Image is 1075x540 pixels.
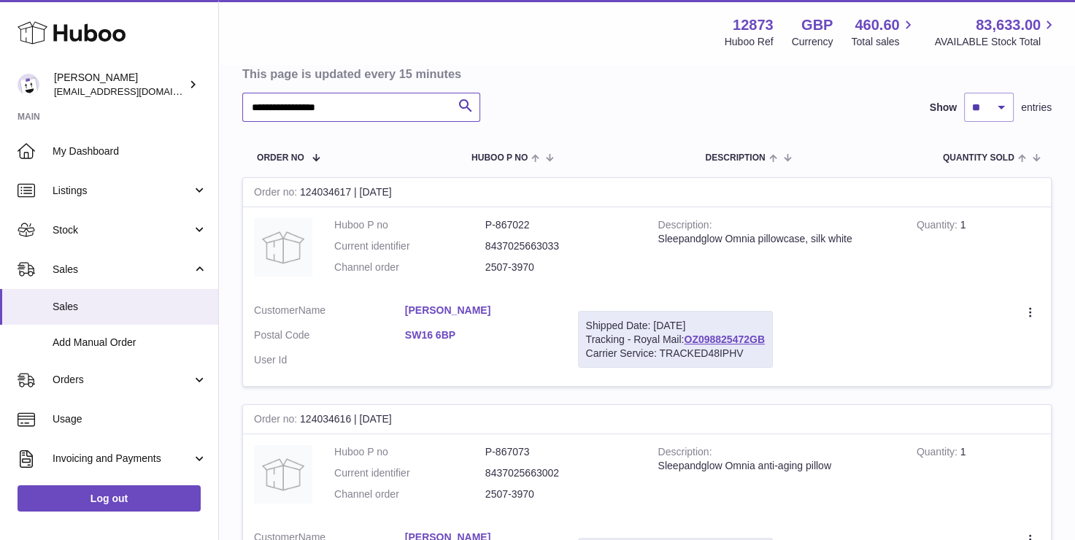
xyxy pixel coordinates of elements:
span: Quantity Sold [943,153,1014,163]
span: Order No [257,153,304,163]
dt: Huboo P no [334,445,485,459]
div: 124034616 | [DATE] [243,405,1051,434]
strong: Description [658,219,712,234]
div: [PERSON_NAME] [54,71,185,99]
dd: 2507-3970 [485,261,636,274]
strong: GBP [801,15,833,35]
span: 83,633.00 [976,15,1041,35]
div: 124034617 | [DATE] [243,178,1051,207]
dt: Channel order [334,261,485,274]
a: OZ098825472GB [684,333,765,345]
span: Sales [53,300,207,314]
dt: Channel order [334,487,485,501]
dd: 8437025663033 [485,239,636,253]
span: Orders [53,373,192,387]
span: Invoicing and Payments [53,452,192,466]
img: no-photo.jpg [254,218,312,277]
strong: Order no [254,413,300,428]
a: SW16 6BP [405,328,556,342]
dt: Huboo P no [334,218,485,232]
dt: Postal Code [254,328,405,346]
span: Add Manual Order [53,336,207,350]
div: Sleepandglow Omnia pillowcase, silk white [658,232,895,246]
strong: Description [658,446,712,461]
span: Description [705,153,765,163]
span: Huboo P no [471,153,528,163]
span: Total sales [851,35,916,49]
span: My Dashboard [53,144,207,158]
a: 460.60 Total sales [851,15,916,49]
img: no-photo.jpg [254,445,312,504]
td: 1 [906,207,1051,293]
span: [EMAIL_ADDRESS][DOMAIN_NAME] [54,85,215,97]
span: Customer [254,304,298,316]
strong: Quantity [917,446,960,461]
span: Stock [53,223,192,237]
a: Log out [18,485,201,512]
dt: Current identifier [334,466,485,480]
div: Currency [792,35,833,49]
div: Tracking - Royal Mail: [578,311,773,369]
strong: 12873 [733,15,774,35]
span: Usage [53,412,207,426]
dt: Name [254,304,405,321]
strong: Order no [254,186,300,201]
a: [PERSON_NAME] [405,304,556,317]
img: tikhon.oleinikov@sleepandglow.com [18,74,39,96]
dd: 8437025663002 [485,466,636,480]
div: Huboo Ref [725,35,774,49]
label: Show [930,101,957,115]
span: 460.60 [855,15,899,35]
span: Listings [53,184,192,198]
div: Sleepandglow Omnia anti-aging pillow [658,459,895,473]
span: Sales [53,263,192,277]
dd: P-867022 [485,218,636,232]
span: AVAILABLE Stock Total [934,35,1057,49]
div: Shipped Date: [DATE] [586,319,765,333]
div: Carrier Service: TRACKED48IPHV [586,347,765,360]
h3: This page is updated every 15 minutes [242,66,1048,82]
dt: User Id [254,353,405,367]
dd: P-867073 [485,445,636,459]
a: 83,633.00 AVAILABLE Stock Total [934,15,1057,49]
td: 1 [906,434,1051,520]
dd: 2507-3970 [485,487,636,501]
dt: Current identifier [334,239,485,253]
span: entries [1021,101,1052,115]
strong: Quantity [917,219,960,234]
